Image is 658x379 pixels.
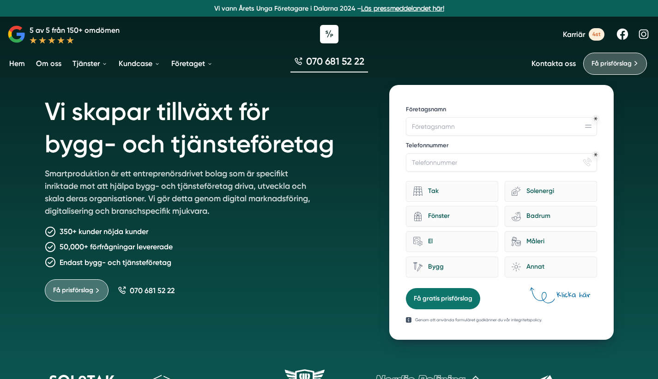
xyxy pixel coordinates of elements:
[60,257,171,268] p: Endast bygg- och tjänsteföretag
[34,52,63,75] a: Om oss
[30,24,120,36] p: 5 av 5 från 150+ omdömen
[4,4,654,13] p: Vi vann Årets Unga Företagare i Dalarna 2024 –
[60,226,148,237] p: 350+ kunder nöjda kunder
[406,141,597,151] label: Telefonnummer
[45,85,368,168] h1: Vi skapar tillväxt för bygg- och tjänsteföretag
[583,53,647,75] a: Få prisförslag
[563,28,604,41] a: Karriär 4st
[7,52,27,75] a: Hem
[594,117,598,120] div: Obligatoriskt
[117,52,162,75] a: Kundcase
[406,153,597,172] input: Telefonnummer
[290,54,368,72] a: 070 681 52 22
[45,168,311,221] p: Smartproduktion är ett entreprenörsdrivet bolag som är specifikt inriktade mot att hjälpa bygg- o...
[53,285,93,295] span: Få prisförslag
[118,286,175,295] a: 070 681 52 22
[406,288,480,309] button: Få gratis prisförslag
[406,117,597,136] input: Företagsnamn
[589,28,604,41] span: 4st
[592,59,632,69] span: Få prisförslag
[531,59,576,68] a: Kontakta oss
[361,5,444,12] a: Läs pressmeddelandet här!
[415,317,542,323] p: Genom att använda formuläret godkänner du vår integritetspolicy.
[60,241,173,253] p: 50,000+ förfrågningar levererade
[169,52,215,75] a: Företaget
[45,279,109,301] a: Få prisförslag
[594,153,598,156] div: Obligatoriskt
[130,286,175,295] span: 070 681 52 22
[563,30,585,39] span: Karriär
[71,52,109,75] a: Tjänster
[406,105,597,115] label: Företagsnamn
[306,54,364,68] span: 070 681 52 22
